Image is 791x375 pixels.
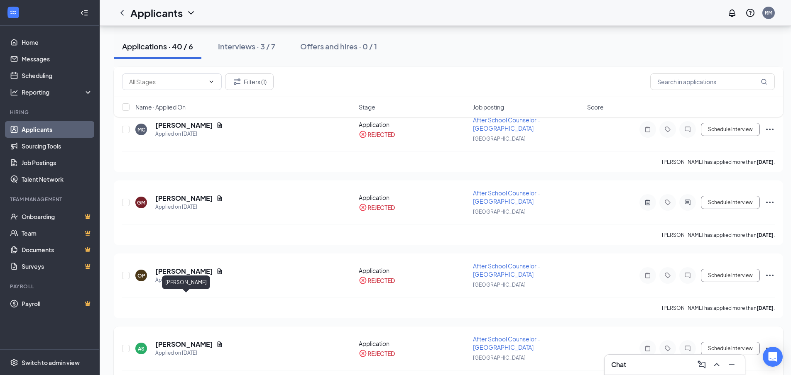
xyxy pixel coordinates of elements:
[137,272,145,279] div: OP
[155,194,213,203] h5: [PERSON_NAME]
[80,9,88,17] svg: Collapse
[765,9,772,16] div: RM
[662,158,775,166] p: [PERSON_NAME] has applied more than .
[757,305,774,311] b: [DATE]
[162,275,210,289] div: [PERSON_NAME]
[727,8,737,18] svg: Notifications
[9,8,17,17] svg: WorkstreamLogo
[765,270,775,280] svg: Ellipses
[643,345,653,352] svg: Note
[155,130,223,138] div: Applied on [DATE]
[701,123,760,136] button: Schedule Interview
[359,276,367,285] svg: CrossCircle
[695,358,708,371] button: ComposeMessage
[10,358,18,367] svg: Settings
[367,203,395,212] div: REJECTED
[763,347,783,367] div: Open Intercom Messenger
[208,78,215,85] svg: ChevronDown
[359,266,468,275] div: Application
[757,232,774,238] b: [DATE]
[643,126,653,133] svg: Note
[765,124,775,134] svg: Ellipses
[359,193,468,202] div: Application
[662,304,775,312] p: [PERSON_NAME] has applied more than .
[611,360,626,369] h3: Chat
[122,41,193,51] div: Applications · 40 / 6
[663,199,673,206] svg: Tag
[662,231,775,239] p: [PERSON_NAME] has applied more than .
[225,73,274,90] button: Filter Filters (1)
[712,360,722,370] svg: ChevronUp
[155,121,213,130] h5: [PERSON_NAME]
[683,272,693,279] svg: ChatInactive
[137,126,145,133] div: MC
[216,195,223,202] svg: Document
[22,67,93,84] a: Scheduling
[587,103,604,111] span: Score
[22,34,93,51] a: Home
[367,349,395,358] div: REJECTED
[359,339,468,348] div: Application
[22,208,93,225] a: OnboardingCrown
[725,358,738,371] button: Minimize
[701,342,760,355] button: Schedule Interview
[757,159,774,165] b: [DATE]
[155,203,223,211] div: Applied on [DATE]
[10,283,91,290] div: Payroll
[727,360,737,370] svg: Minimize
[701,269,760,282] button: Schedule Interview
[663,272,673,279] svg: Tag
[22,241,93,258] a: DocumentsCrown
[765,343,775,353] svg: Ellipses
[22,51,93,67] a: Messages
[22,121,93,138] a: Applicants
[10,109,91,116] div: Hiring
[359,103,375,111] span: Stage
[473,103,504,111] span: Job posting
[300,41,377,51] div: Offers and hires · 0 / 1
[22,88,93,96] div: Reporting
[683,199,693,206] svg: ActiveChat
[761,78,767,85] svg: MagnifyingGlass
[117,8,127,18] svg: ChevronLeft
[473,335,540,351] span: After School Counselor - [GEOGRAPHIC_DATA]
[216,122,223,129] svg: Document
[155,267,213,276] h5: [PERSON_NAME]
[22,295,93,312] a: PayrollCrown
[135,103,186,111] span: Name · Applied On
[216,268,223,275] svg: Document
[473,136,526,142] span: [GEOGRAPHIC_DATA]
[10,196,91,203] div: Team Management
[765,197,775,207] svg: Ellipses
[155,340,213,349] h5: [PERSON_NAME]
[10,88,18,96] svg: Analysis
[137,199,145,206] div: GM
[643,199,653,206] svg: ActiveNote
[367,130,395,139] div: REJECTED
[473,355,526,361] span: [GEOGRAPHIC_DATA]
[232,77,242,87] svg: Filter
[22,154,93,171] a: Job Postings
[745,8,755,18] svg: QuestionInfo
[367,276,395,285] div: REJECTED
[473,209,526,215] span: [GEOGRAPHIC_DATA]
[130,6,183,20] h1: Applicants
[22,258,93,275] a: SurveysCrown
[218,41,275,51] div: Interviews · 3 / 7
[473,189,540,205] span: After School Counselor - [GEOGRAPHIC_DATA]
[650,73,775,90] input: Search in applications
[701,196,760,209] button: Schedule Interview
[186,8,196,18] svg: ChevronDown
[473,282,526,288] span: [GEOGRAPHIC_DATA]
[155,349,223,357] div: Applied on [DATE]
[683,345,693,352] svg: ChatInactive
[710,358,723,371] button: ChevronUp
[359,349,367,358] svg: CrossCircle
[22,138,93,154] a: Sourcing Tools
[22,358,80,367] div: Switch to admin view
[138,345,144,352] div: AS
[683,126,693,133] svg: ChatInactive
[22,225,93,241] a: TeamCrown
[129,77,205,86] input: All Stages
